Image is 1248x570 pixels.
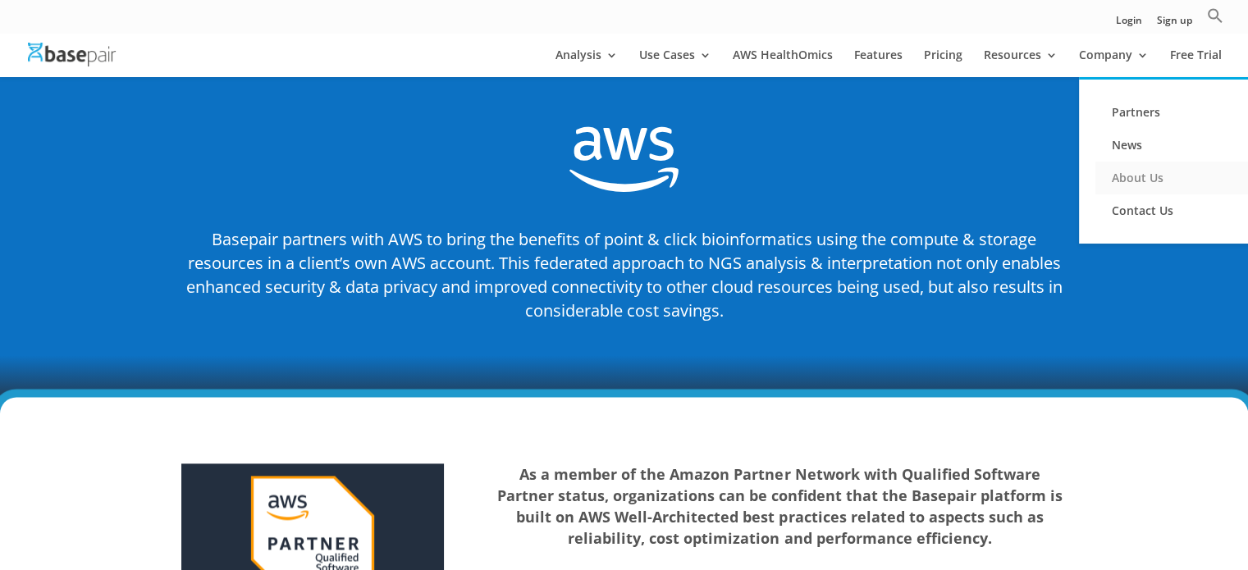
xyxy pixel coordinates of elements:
[569,116,679,203] span: 
[1170,49,1222,77] a: Free Trial
[1116,16,1142,33] a: Login
[854,49,903,77] a: Features
[924,49,962,77] a: Pricing
[984,49,1058,77] a: Resources
[1207,7,1223,24] svg: Search
[28,43,116,66] img: Basepair
[497,464,1063,548] strong: As a member of the Amazon Partner Network with Qualified Software Partner status, organizations c...
[1207,7,1223,33] a: Search Icon Link
[639,49,711,77] a: Use Cases
[555,49,618,77] a: Analysis
[1157,16,1192,33] a: Sign up
[186,228,1063,321] span: Basepair partners with AWS to bring the benefits of point & click bioinformatics using the comput...
[933,452,1228,550] iframe: Drift Widget Chat Controller
[733,49,833,77] a: AWS HealthOmics
[569,180,679,195] a: 
[1079,49,1149,77] a: Company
